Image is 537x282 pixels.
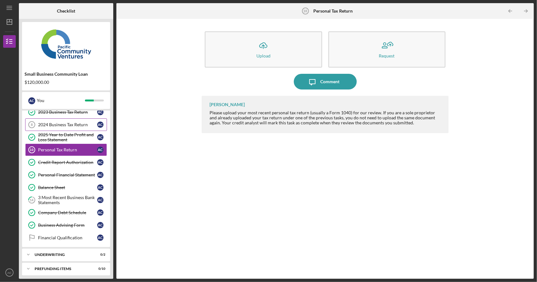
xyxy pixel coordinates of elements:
[25,144,107,156] a: 10Personal Tax ReturnAC
[320,74,339,89] div: Comment
[38,172,97,177] div: Personal Financial Statement
[38,132,97,142] div: 2025 Year to Date Profit and Loss Statement
[25,194,107,206] a: 143 Most Recent Business Bank StatementsAC
[97,134,103,140] div: A C
[25,181,107,194] a: Balance SheetAC
[25,169,107,181] a: Personal Financial StatementAC
[38,235,97,240] div: Financial Qualification
[303,9,307,13] tspan: 10
[97,184,103,191] div: A C
[97,209,103,216] div: A C
[97,172,103,178] div: A C
[25,118,107,131] a: 82024 Business Tax ReturnAC
[35,253,90,257] div: Underwriting
[25,219,107,231] a: Business Advising FormAC
[313,8,353,14] b: Personal Tax Return
[30,148,33,152] tspan: 10
[25,156,107,169] a: Credit Report AuthorizationAC
[210,110,442,125] div: Please upload your most recent personal tax return (usually a Form 1040) for our review. If you a...
[25,80,108,85] div: $120,000.00
[210,102,245,107] div: [PERSON_NAME]
[28,97,35,104] div: A C
[22,25,110,63] img: Product logo
[97,222,103,228] div: A C
[379,53,395,58] div: Request
[30,198,34,202] tspan: 14
[25,206,107,219] a: Company Debt ScheduleAC
[38,185,97,190] div: Balance Sheet
[97,147,103,153] div: A C
[31,123,33,127] tspan: 8
[37,95,85,106] div: You
[57,8,75,14] b: Checklist
[97,109,103,115] div: A C
[38,147,97,152] div: Personal Tax Return
[38,210,97,215] div: Company Debt Schedule
[3,266,16,279] button: AC
[38,195,97,205] div: 3 Most Recent Business Bank Statements
[25,231,107,244] a: Financial QualificationAC
[97,197,103,203] div: A C
[38,122,97,127] div: 2024 Business Tax Return
[38,110,97,115] div: 2023 Business Tax Return
[38,160,97,165] div: Credit Report Authorization
[328,31,445,68] button: Request
[97,122,103,128] div: A C
[94,253,105,257] div: 0 / 2
[94,267,105,271] div: 0 / 10
[35,267,90,271] div: Prefunding Items
[97,235,103,241] div: A C
[38,223,97,228] div: Business Advising Form
[25,131,107,144] a: 2025 Year to Date Profit and Loss StatementAC
[294,74,357,89] button: Comment
[25,72,108,77] div: Small Business Community Loan
[256,53,271,58] div: Upload
[7,271,11,274] text: AC
[205,31,322,68] button: Upload
[25,106,107,118] a: 2023 Business Tax ReturnAC
[97,159,103,165] div: A C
